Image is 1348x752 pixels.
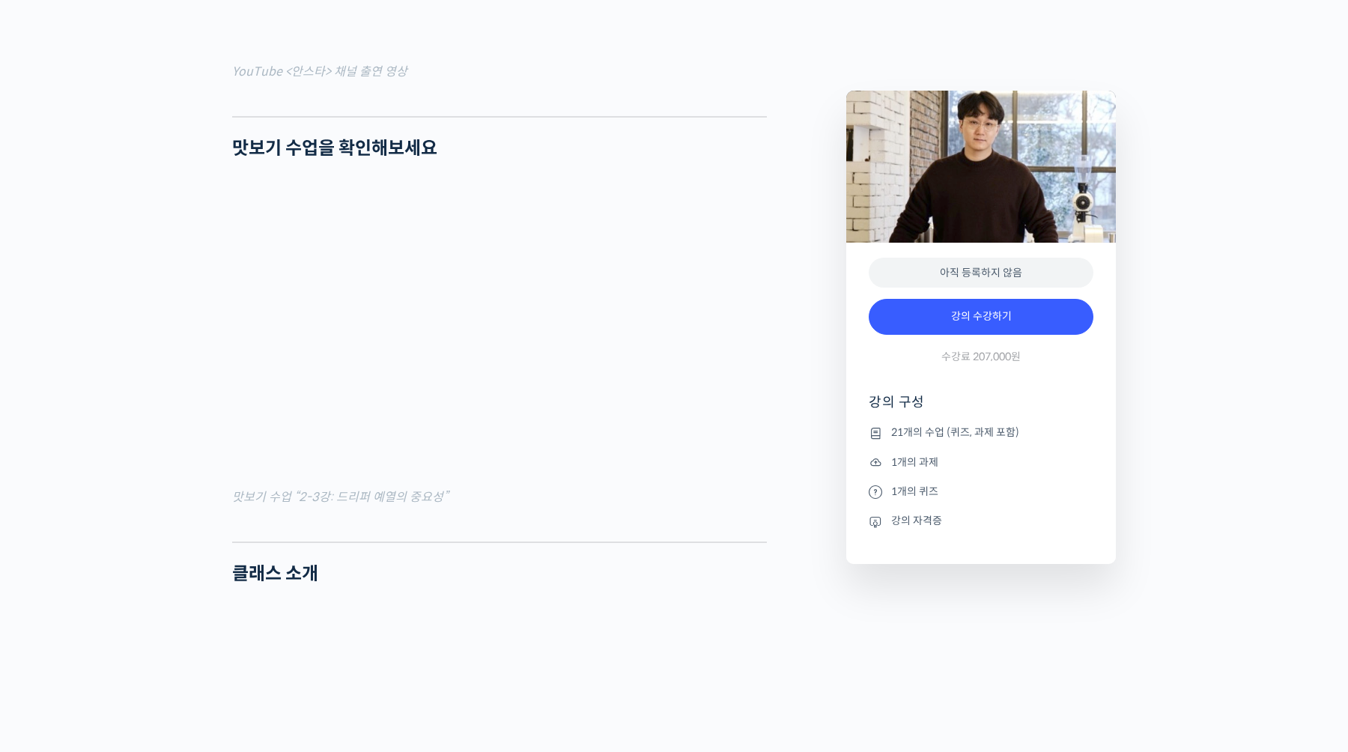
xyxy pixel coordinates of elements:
[232,563,318,585] strong: 클래스 소개
[869,482,1093,500] li: 1개의 퀴즈
[869,258,1093,288] div: 아직 등록하지 않음
[869,512,1093,530] li: 강의 자격증
[232,64,407,79] mark: YouTube <안스타> 채널 출연 영상
[869,453,1093,471] li: 1개의 과제
[941,350,1021,364] span: 수강료 207,000원
[4,475,99,512] a: 홈
[869,299,1093,335] a: 강의 수강하기
[193,475,288,512] a: 설정
[99,475,193,512] a: 대화
[869,393,1093,423] h4: 강의 구성
[47,497,56,509] span: 홈
[232,137,437,160] strong: 맛보기 수업을 확인해보세요
[231,497,249,509] span: 설정
[232,489,448,505] mark: 맛보기 수업 “2-3강: 드리퍼 예열의 중요성”
[137,498,155,510] span: 대화
[869,424,1093,442] li: 21개의 수업 (퀴즈, 과제 포함)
